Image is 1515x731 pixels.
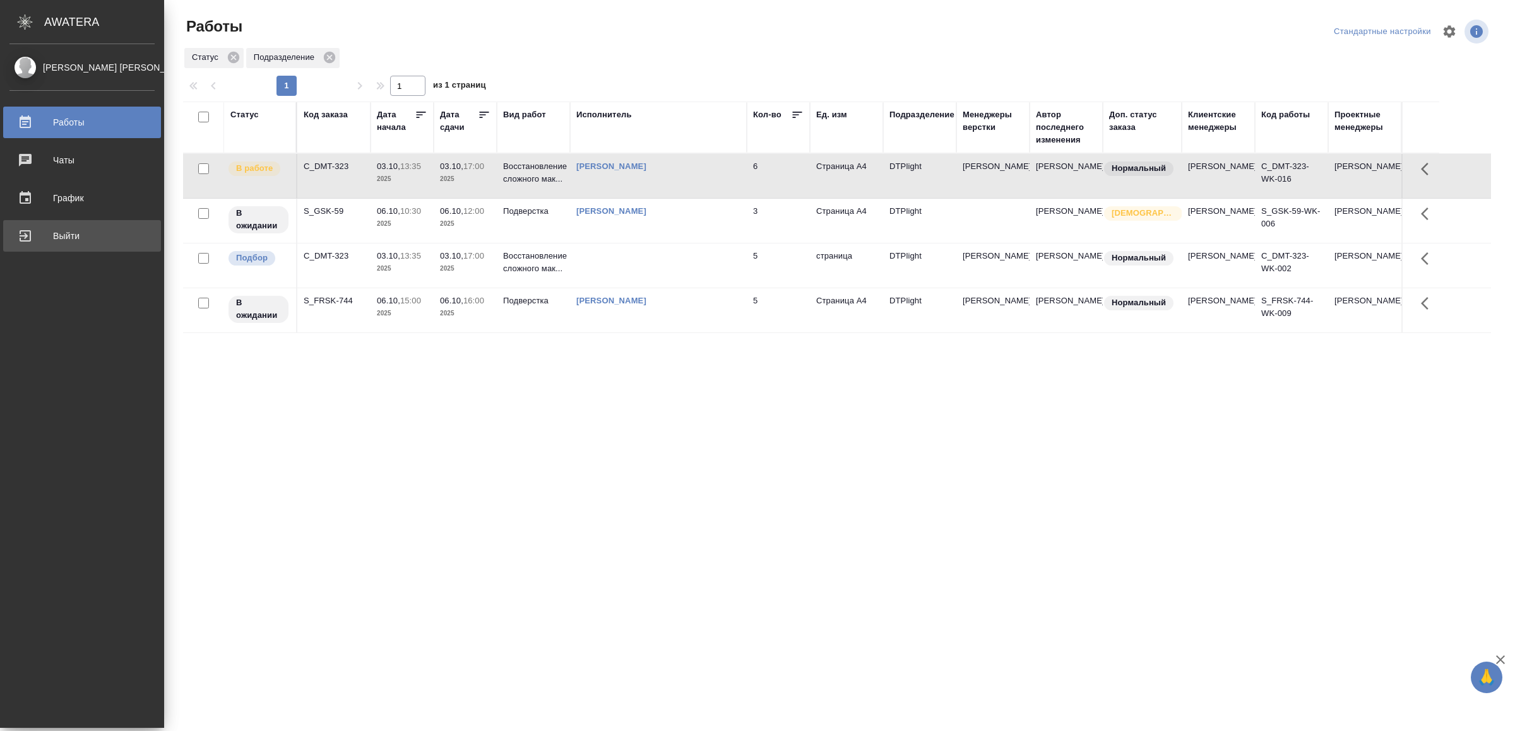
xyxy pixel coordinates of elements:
div: Автор последнего изменения [1036,108,1096,146]
span: из 1 страниц [433,78,486,96]
div: C_DMT-323 [304,250,364,262]
td: C_DMT-323-WK-016 [1255,154,1328,198]
td: DTPlight [883,199,956,243]
p: [PERSON_NAME] [963,250,1023,262]
td: Страница А4 [810,154,883,198]
div: Менеджеры верстки [963,108,1023,134]
p: Нормальный [1112,162,1166,175]
div: Статус [230,108,259,121]
p: 13:35 [400,161,421,171]
p: [PERSON_NAME] [963,295,1023,307]
p: 2025 [377,307,427,320]
div: S_FRSK-744 [304,295,364,307]
p: 2025 [440,262,490,275]
a: Выйти [3,220,161,252]
td: S_FRSK-744-WK-009 [1255,288,1328,332]
p: 03.10, [377,251,400,260]
button: Здесь прячутся важные кнопки [1413,243,1444,274]
a: График [3,182,161,214]
p: 10:30 [400,206,421,216]
span: Посмотреть информацию [1464,20,1491,44]
p: В ожидании [236,207,281,232]
td: 3 [747,199,810,243]
a: [PERSON_NAME] [576,206,646,216]
td: DTPlight [883,154,956,198]
td: [PERSON_NAME] [1030,288,1103,332]
p: 17:00 [463,251,484,260]
div: Код заказа [304,108,348,121]
div: Выйти [9,226,155,245]
div: Исполнитель назначен, приступать к работе пока рано [227,295,290,324]
p: Нормальный [1112,296,1166,309]
p: 2025 [377,173,427,185]
a: [PERSON_NAME] [576,161,646,171]
td: S_GSK-59-WK-006 [1255,199,1328,243]
p: Подбор [236,252,268,264]
div: Можно подбирать исполнителей [227,250,290,267]
div: Дата начала [377,108,415,134]
div: Дата сдачи [440,108,478,134]
p: 13:35 [400,251,421,260]
div: Исполнитель назначен, приступать к работе пока рано [227,205,290,235]
p: Подразделение [254,51,319,64]
div: Статус [184,48,244,68]
p: Статус [192,51,223,64]
div: [PERSON_NAME] [PERSON_NAME] [9,61,155,74]
td: [PERSON_NAME] [1328,199,1401,243]
div: Исполнитель [576,108,632,121]
td: 6 [747,154,810,198]
td: [PERSON_NAME] [1030,243,1103,288]
p: 03.10, [440,161,463,171]
p: 2025 [440,173,490,185]
td: [PERSON_NAME] [1182,199,1255,243]
p: 06.10, [377,206,400,216]
p: 12:00 [463,206,484,216]
td: страница [810,243,883,288]
button: 🙏 [1471,662,1502,693]
td: Страница А4 [810,199,883,243]
p: 03.10, [377,161,400,171]
div: Доп. статус заказа [1109,108,1175,134]
td: DTPlight [883,243,956,288]
td: [PERSON_NAME] [1182,154,1255,198]
p: 16:00 [463,296,484,305]
div: Работы [9,113,155,132]
p: 2025 [377,262,427,275]
p: В ожидании [236,296,281,322]
p: 15:00 [400,296,421,305]
p: В работе [236,162,273,175]
p: [DEMOGRAPHIC_DATA] [1112,207,1175,219]
td: DTPlight [883,288,956,332]
span: Настроить таблицу [1434,16,1464,47]
td: [PERSON_NAME] [1030,199,1103,243]
td: Страница А4 [810,288,883,332]
td: 5 [747,243,810,288]
p: Нормальный [1112,252,1166,264]
div: Ед. изм [816,108,847,121]
p: 06.10, [440,206,463,216]
p: 03.10, [440,251,463,260]
td: [PERSON_NAME] [1328,154,1401,198]
span: Работы [183,16,242,37]
p: 06.10, [440,296,463,305]
p: 2025 [377,218,427,230]
div: Кол-во [753,108,781,121]
button: Здесь прячутся важные кнопки [1413,288,1444,319]
p: 2025 [440,218,490,230]
div: Подразделение [246,48,340,68]
p: [PERSON_NAME] [963,160,1023,173]
div: Вид работ [503,108,546,121]
p: Восстановление сложного мак... [503,250,564,275]
div: C_DMT-323 [304,160,364,173]
div: split button [1331,22,1434,42]
p: Подверстка [503,295,564,307]
p: 2025 [440,307,490,320]
button: Здесь прячутся важные кнопки [1413,199,1444,229]
td: [PERSON_NAME] [1182,288,1255,332]
td: C_DMT-323-WK-002 [1255,243,1328,288]
div: Код работы [1261,108,1310,121]
div: График [9,189,155,208]
td: 5 [747,288,810,332]
div: Чаты [9,151,155,170]
p: 17:00 [463,161,484,171]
